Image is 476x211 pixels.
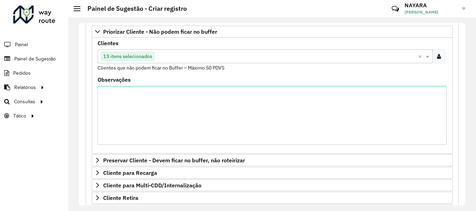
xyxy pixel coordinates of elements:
[103,29,217,34] span: Priorizar Cliente - Não podem ficar no buffer
[98,75,131,84] label: Observações
[388,1,403,16] a: Contato Rápido
[13,70,31,77] span: Pedidos
[405,9,457,15] span: [PERSON_NAME]
[92,154,453,166] a: Preservar Cliente - Devem ficar no buffer, não roteirizar
[13,112,26,120] span: Tático
[418,52,424,60] span: Clear all
[15,41,28,48] span: Painel
[92,179,453,191] a: Cliente para Multi-CDD/Internalização
[92,26,453,38] a: Priorizar Cliente - Não podem ficar no buffer
[14,84,36,91] span: Relatórios
[92,38,453,154] div: Priorizar Cliente - Não podem ficar no buffer
[103,170,157,176] span: Cliente para Recarga
[80,5,187,13] h2: Painel de Sugestão - Criar registro
[98,39,118,47] label: Clientes
[98,65,224,71] small: Clientes que não podem ficar no Buffer – Máximo 50 PDVS
[101,52,154,60] span: 13 itens selecionados
[405,2,457,9] h3: NAYARA
[92,167,453,179] a: Cliente para Recarga
[14,55,56,63] span: Painel de Sugestão
[103,182,201,188] span: Cliente para Multi-CDD/Internalização
[103,157,245,163] span: Preservar Cliente - Devem ficar no buffer, não roteirizar
[103,195,138,201] span: Cliente Retira
[92,192,453,204] a: Cliente Retira
[14,98,35,105] span: Consultas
